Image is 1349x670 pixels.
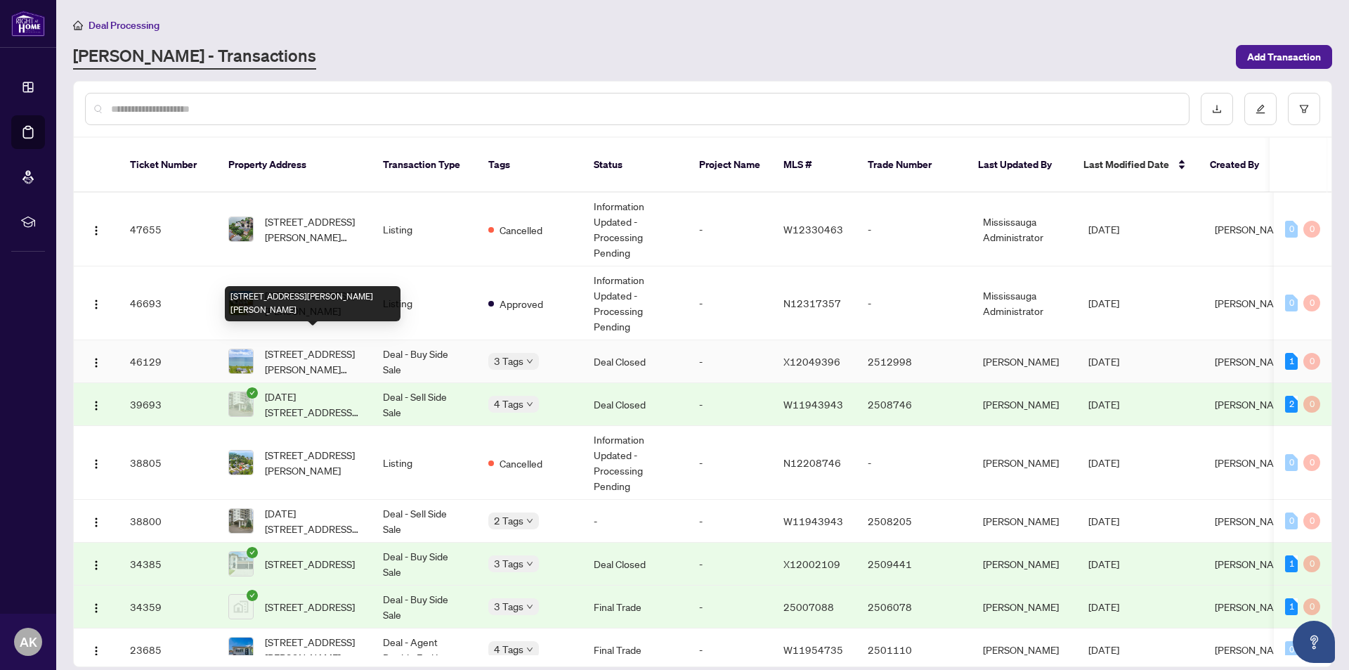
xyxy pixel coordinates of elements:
[1303,295,1320,311] div: 0
[1088,223,1119,236] span: [DATE]
[856,138,967,193] th: Trade Number
[783,558,840,570] span: X12002109
[265,505,360,536] span: [DATE][STREET_ADDRESS][DATE][PERSON_NAME]
[582,193,688,266] td: Information Updated - Processing Pending
[582,266,688,340] td: Information Updated - Processing Pending
[582,340,688,383] td: Deal Closed
[783,398,843,411] span: W11943943
[265,556,355,572] span: [STREET_ADDRESS]
[688,340,772,383] td: -
[11,11,45,37] img: logo
[247,387,258,399] span: check-circle
[91,560,102,571] img: Logo
[229,552,253,576] img: thumbnail-img
[1303,555,1320,572] div: 0
[972,266,1077,340] td: Mississauga Administrator
[1285,513,1298,529] div: 0
[500,456,542,471] span: Cancelled
[119,543,217,586] td: 34385
[856,266,972,340] td: -
[247,590,258,601] span: check-circle
[688,266,772,340] td: -
[85,451,107,474] button: Logo
[247,547,258,558] span: check-circle
[91,517,102,528] img: Logo
[582,500,688,543] td: -
[582,383,688,426] td: Deal Closed
[526,603,533,610] span: down
[119,383,217,426] td: 39693
[1083,157,1169,172] span: Last Modified Date
[783,600,834,613] span: 25007088
[526,358,533,365] span: down
[85,638,107,661] button: Logo
[772,138,856,193] th: MLS #
[73,20,83,30] span: home
[372,193,477,266] td: Listing
[783,515,843,527] span: W11943943
[1244,93,1277,125] button: edit
[494,555,523,572] span: 3 Tags
[500,296,543,311] span: Approved
[85,218,107,240] button: Logo
[1303,221,1320,238] div: 0
[967,138,1072,193] th: Last Updated By
[265,634,360,665] span: [STREET_ADDRESS][PERSON_NAME]
[1215,223,1291,236] span: [PERSON_NAME]
[1247,46,1321,68] span: Add Transaction
[265,447,360,478] span: [STREET_ADDRESS][PERSON_NAME]
[1088,515,1119,527] span: [DATE]
[265,214,360,245] span: [STREET_ADDRESS][PERSON_NAME][PERSON_NAME]
[372,426,477,500] td: Listing
[372,586,477,629] td: Deal - Buy Side Sale
[91,299,102,310] img: Logo
[1088,600,1119,613] span: [DATE]
[119,586,217,629] td: 34359
[85,553,107,575] button: Logo
[1236,45,1332,69] button: Add Transaction
[500,222,542,238] span: Cancelled
[229,451,253,475] img: thumbnail-img
[1299,104,1309,114] span: filter
[91,225,102,236] img: Logo
[582,426,688,500] td: Information Updated - Processing Pending
[582,543,688,586] td: Deal Closed
[1285,454,1298,471] div: 0
[688,193,772,266] td: -
[229,509,253,533] img: thumbnail-img
[783,643,843,656] span: W11954735
[972,543,1077,586] td: [PERSON_NAME]
[85,595,107,618] button: Logo
[688,383,772,426] td: -
[783,456,841,469] span: N12208746
[972,426,1077,500] td: [PERSON_NAME]
[477,138,582,193] th: Tags
[494,396,523,412] span: 4 Tags
[972,586,1077,629] td: [PERSON_NAME]
[229,217,253,241] img: thumbnail-img
[972,383,1077,426] td: [PERSON_NAME]
[688,543,772,586] td: -
[1285,598,1298,615] div: 1
[1199,138,1283,193] th: Created By
[494,598,523,614] span: 3 Tags
[1212,104,1222,114] span: download
[1215,398,1291,411] span: [PERSON_NAME]
[229,595,253,619] img: thumbnail-img
[856,586,972,629] td: 2506078
[972,340,1077,383] td: [PERSON_NAME]
[1215,558,1291,570] span: [PERSON_NAME]
[972,193,1077,266] td: Mississauga Administrator
[783,355,840,368] span: X12049396
[856,193,972,266] td: -
[856,543,972,586] td: 2509441
[494,513,523,529] span: 2 Tags
[265,599,355,614] span: [STREET_ADDRESS]
[20,632,37,652] span: AK
[494,353,523,369] span: 3 Tags
[372,138,477,193] th: Transaction Type
[526,646,533,653] span: down
[688,426,772,500] td: -
[1303,396,1320,413] div: 0
[1201,93,1233,125] button: download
